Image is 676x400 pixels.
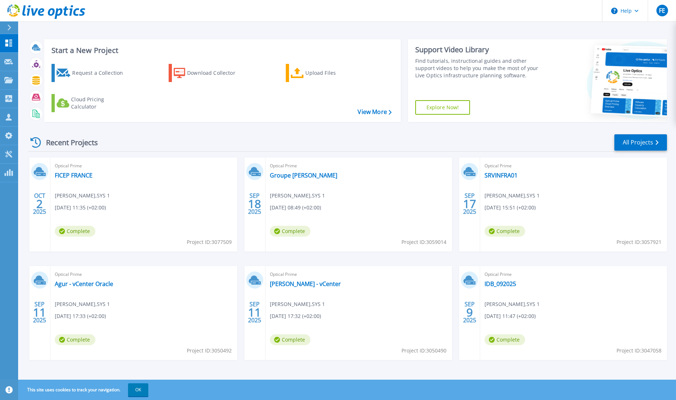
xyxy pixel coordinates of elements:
[485,192,540,200] span: [PERSON_NAME] , SYS 1
[466,309,473,315] span: 9
[71,96,129,110] div: Cloud Pricing Calculator
[485,270,663,278] span: Optical Prime
[401,238,446,246] span: Project ID: 3059014
[55,300,110,308] span: [PERSON_NAME] , SYS 1
[485,280,516,287] a: IDB_092025
[51,64,132,82] a: Request a Collection
[28,134,108,151] div: Recent Projects
[401,347,446,355] span: Project ID: 3050490
[463,191,477,217] div: SEP 2025
[270,162,448,170] span: Optical Prime
[270,312,321,320] span: [DATE] 17:32 (+02:00)
[614,134,667,151] a: All Projects
[270,270,448,278] span: Optical Prime
[169,64,250,82] a: Download Collector
[270,204,321,212] span: [DATE] 08:49 (+02:00)
[415,45,547,54] div: Support Video Library
[485,312,536,320] span: [DATE] 11:47 (+02:00)
[617,238,661,246] span: Project ID: 3057921
[270,172,337,179] a: Groupe [PERSON_NAME]
[33,309,46,315] span: 11
[485,300,540,308] span: [PERSON_NAME] , SYS 1
[248,191,261,217] div: SEP 2025
[485,204,536,212] span: [DATE] 15:51 (+02:00)
[55,312,106,320] span: [DATE] 17:33 (+02:00)
[415,100,470,115] a: Explore Now!
[33,191,46,217] div: OCT 2025
[55,270,233,278] span: Optical Prime
[485,162,663,170] span: Optical Prime
[20,383,148,396] span: This site uses cookies to track your navigation.
[270,334,310,345] span: Complete
[485,226,525,237] span: Complete
[72,66,130,80] div: Request a Collection
[463,201,476,207] span: 17
[55,192,110,200] span: [PERSON_NAME] , SYS 1
[55,334,95,345] span: Complete
[270,300,325,308] span: [PERSON_NAME] , SYS 1
[36,201,43,207] span: 2
[248,309,261,315] span: 11
[187,238,232,246] span: Project ID: 3077509
[248,201,261,207] span: 18
[248,299,261,326] div: SEP 2025
[51,94,132,112] a: Cloud Pricing Calculator
[270,226,310,237] span: Complete
[286,64,367,82] a: Upload Files
[55,172,92,179] a: FICEP FRANCE
[33,299,46,326] div: SEP 2025
[617,347,661,355] span: Project ID: 3047058
[55,280,113,287] a: Agur - vCenter Oracle
[485,334,525,345] span: Complete
[485,172,518,179] a: SRVINFRA01
[270,192,325,200] span: [PERSON_NAME] , SYS 1
[187,347,232,355] span: Project ID: 3050492
[128,383,148,396] button: OK
[270,280,341,287] a: [PERSON_NAME] - vCenter
[51,46,391,54] h3: Start a New Project
[55,162,233,170] span: Optical Prime
[187,66,245,80] div: Download Collector
[463,299,477,326] div: SEP 2025
[55,204,106,212] span: [DATE] 11:35 (+02:00)
[358,109,391,115] a: View More
[659,8,665,13] span: FE
[305,66,363,80] div: Upload Files
[415,57,547,79] div: Find tutorials, instructional guides and other support videos to help you make the most of your L...
[55,226,95,237] span: Complete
